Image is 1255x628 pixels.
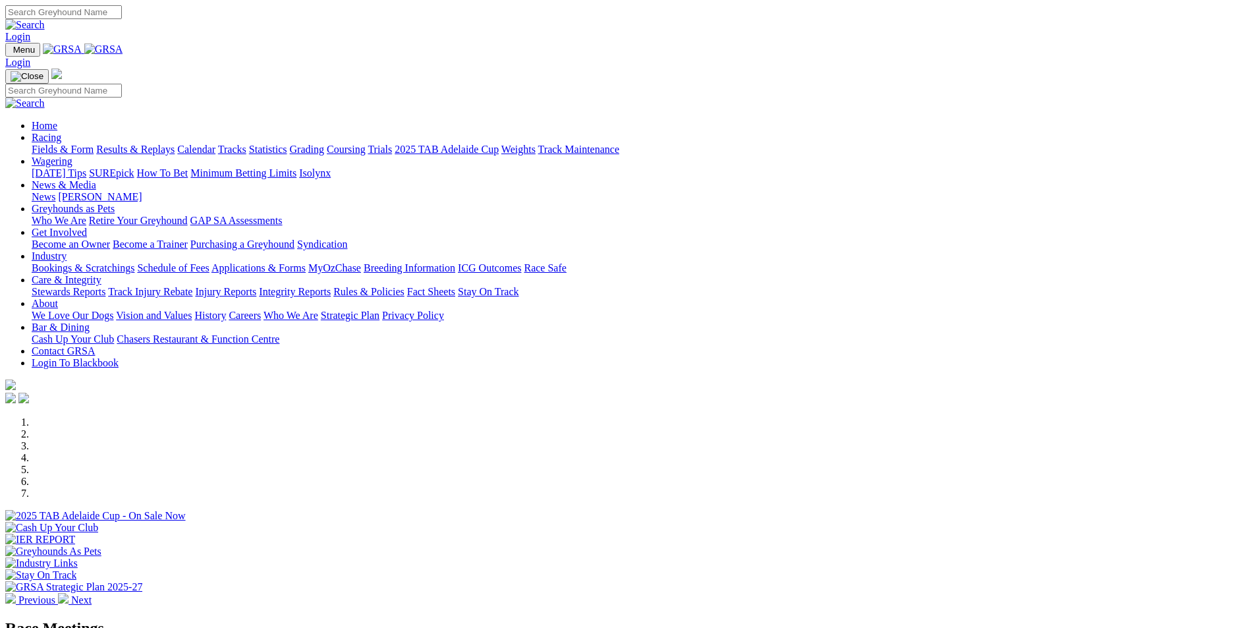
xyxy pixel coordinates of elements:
[190,215,283,226] a: GAP SA Assessments
[32,191,1250,203] div: News & Media
[116,310,192,321] a: Vision and Values
[43,43,82,55] img: GRSA
[113,239,188,250] a: Become a Trainer
[5,69,49,84] button: Toggle navigation
[32,333,114,345] a: Cash Up Your Club
[407,286,455,297] a: Fact Sheets
[5,534,75,546] img: IER REPORT
[32,215,1250,227] div: Greyhounds as Pets
[58,191,142,202] a: [PERSON_NAME]
[32,333,1250,345] div: Bar & Dining
[190,167,296,179] a: Minimum Betting Limits
[32,298,58,309] a: About
[5,581,142,593] img: GRSA Strategic Plan 2025-27
[32,203,115,214] a: Greyhounds as Pets
[5,569,76,581] img: Stay On Track
[18,594,55,606] span: Previous
[117,333,279,345] a: Chasers Restaurant & Function Centre
[290,144,324,155] a: Grading
[32,179,96,190] a: News & Media
[333,286,404,297] a: Rules & Policies
[11,71,43,82] img: Close
[249,144,287,155] a: Statistics
[229,310,261,321] a: Careers
[89,167,134,179] a: SUREpick
[5,510,186,522] img: 2025 TAB Adelaide Cup - On Sale Now
[32,191,55,202] a: News
[308,262,361,273] a: MyOzChase
[71,594,92,606] span: Next
[5,593,16,604] img: chevron-left-pager-white.svg
[327,144,366,155] a: Coursing
[297,239,347,250] a: Syndication
[5,522,98,534] img: Cash Up Your Club
[32,345,95,357] a: Contact GRSA
[218,144,246,155] a: Tracks
[458,286,518,297] a: Stay On Track
[524,262,566,273] a: Race Safe
[211,262,306,273] a: Applications & Forms
[5,5,122,19] input: Search
[32,239,110,250] a: Become an Owner
[382,310,444,321] a: Privacy Policy
[5,43,40,57] button: Toggle navigation
[195,286,256,297] a: Injury Reports
[32,357,119,368] a: Login To Blackbook
[458,262,521,273] a: ICG Outcomes
[190,239,294,250] a: Purchasing a Greyhound
[89,215,188,226] a: Retire Your Greyhound
[32,310,1250,322] div: About
[32,215,86,226] a: Who We Are
[321,310,379,321] a: Strategic Plan
[501,144,536,155] a: Weights
[5,84,122,98] input: Search
[32,322,90,333] a: Bar & Dining
[137,167,188,179] a: How To Bet
[5,380,16,390] img: logo-grsa-white.png
[299,167,331,179] a: Isolynx
[13,45,35,55] span: Menu
[32,132,61,143] a: Racing
[96,144,175,155] a: Results & Replays
[194,310,226,321] a: History
[58,594,92,606] a: Next
[32,120,57,131] a: Home
[264,310,318,321] a: Who We Are
[32,144,94,155] a: Fields & Form
[32,286,105,297] a: Stewards Reports
[368,144,392,155] a: Trials
[32,274,101,285] a: Care & Integrity
[5,594,58,606] a: Previous
[32,250,67,262] a: Industry
[137,262,209,273] a: Schedule of Fees
[32,167,86,179] a: [DATE] Tips
[51,69,62,79] img: logo-grsa-white.png
[32,239,1250,250] div: Get Involved
[5,557,78,569] img: Industry Links
[32,262,1250,274] div: Industry
[84,43,123,55] img: GRSA
[364,262,455,273] a: Breeding Information
[108,286,192,297] a: Track Injury Rebate
[177,144,215,155] a: Calendar
[32,144,1250,156] div: Racing
[538,144,619,155] a: Track Maintenance
[259,286,331,297] a: Integrity Reports
[32,156,72,167] a: Wagering
[5,98,45,109] img: Search
[18,393,29,403] img: twitter.svg
[5,546,101,557] img: Greyhounds As Pets
[5,393,16,403] img: facebook.svg
[32,227,87,238] a: Get Involved
[32,286,1250,298] div: Care & Integrity
[5,19,45,31] img: Search
[58,593,69,604] img: chevron-right-pager-white.svg
[32,167,1250,179] div: Wagering
[5,31,30,42] a: Login
[32,310,113,321] a: We Love Our Dogs
[395,144,499,155] a: 2025 TAB Adelaide Cup
[5,57,30,68] a: Login
[32,262,134,273] a: Bookings & Scratchings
